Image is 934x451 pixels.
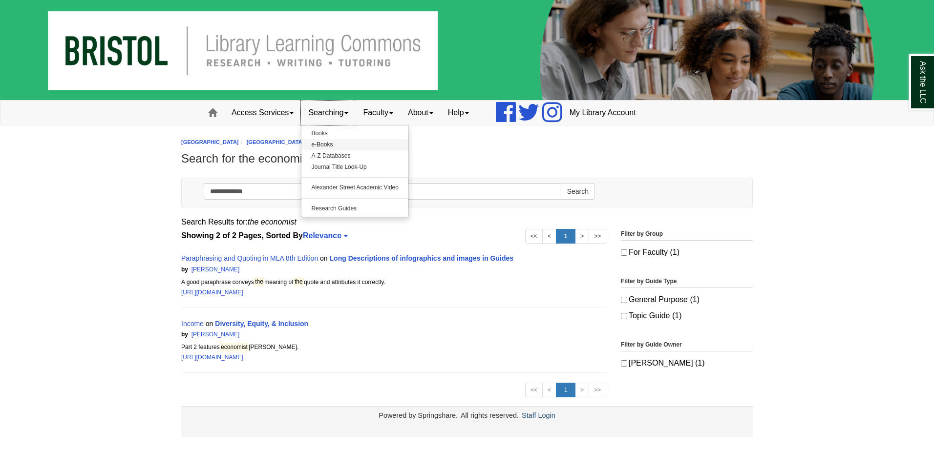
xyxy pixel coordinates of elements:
[522,411,555,419] a: Staff Login
[181,215,753,229] div: Search Results for:
[215,320,308,328] a: Diversity, Equity, & Inclusion
[459,411,520,419] div: All rights reserved.
[621,293,753,307] label: General Purpose (1)
[247,139,356,145] a: [GEOGRAPHIC_DATA] Learning Commons
[621,297,627,303] input: General Purpose (1)
[525,383,606,397] ul: Search Pagination
[241,266,248,273] span: |
[556,229,575,244] a: 1
[356,101,401,125] a: Faculty
[621,276,753,288] legend: Filter by Guide Type
[224,101,301,125] a: Access Services
[525,229,543,244] a: <<
[621,249,627,256] input: For Faculty (1)
[377,411,459,419] div: Powered by Springshare.
[621,309,753,323] label: Topic Guide (1)
[181,289,243,296] a: [URL][DOMAIN_NAME]
[525,383,543,397] a: <<
[575,229,589,244] a: >
[181,229,606,243] strong: Showing 2 of 2 Pages, Sorted By
[181,354,243,361] a: [URL][DOMAIN_NAME]
[621,229,753,241] legend: Filter by Group
[181,266,188,273] span: by
[621,356,753,370] label: [PERSON_NAME] (1)
[181,138,753,147] nav: breadcrumb
[301,150,408,162] a: A-Z Databases
[254,277,264,287] mark: the
[181,320,204,328] a: Income
[301,139,408,150] a: e-Books
[621,360,627,367] input: [PERSON_NAME] (1)
[589,229,606,244] a: >>
[220,343,249,352] mark: economist
[301,101,356,125] a: Searching
[542,229,556,244] a: <
[301,128,408,139] a: Books
[556,383,575,397] a: 1
[301,162,408,173] a: Journal Title Look-Up
[181,139,239,145] a: [GEOGRAPHIC_DATA]
[191,331,240,338] a: [PERSON_NAME]
[191,266,240,273] a: [PERSON_NAME]
[575,383,589,397] a: >
[301,182,408,193] a: Alexander Street Academic Video
[542,383,556,397] a: <
[241,331,298,338] span: 3.22
[330,254,514,262] a: Long Descriptions of infographics and images in Guides
[441,101,476,125] a: Help
[621,340,753,351] legend: Filter by Guide Owner
[621,246,753,259] label: For Faculty (1)
[248,218,297,226] em: the economist
[589,383,606,397] a: >>
[181,254,318,262] a: Paraphrasing and Quoting in MLA 8th Edition
[301,203,408,214] a: Research Guides
[401,101,441,125] a: About
[562,101,643,125] a: My Library Account
[249,266,287,273] span: Search Score
[181,331,188,338] span: by
[320,254,328,262] span: on
[181,342,606,352] div: Part 2 features [PERSON_NAME].
[294,277,304,287] mark: the
[181,152,753,165] h1: Search for the economist
[249,331,287,338] span: Search Score
[181,277,606,287] div: A good paraphrase conveys meaning of quote and attributes it correctly.
[241,331,248,338] span: |
[561,183,595,200] button: Search
[621,313,627,319] input: Topic Guide (1)
[206,320,213,328] span: on
[241,266,298,273] span: 5.20
[525,229,606,244] ul: Search Pagination
[303,231,346,240] a: Relevance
